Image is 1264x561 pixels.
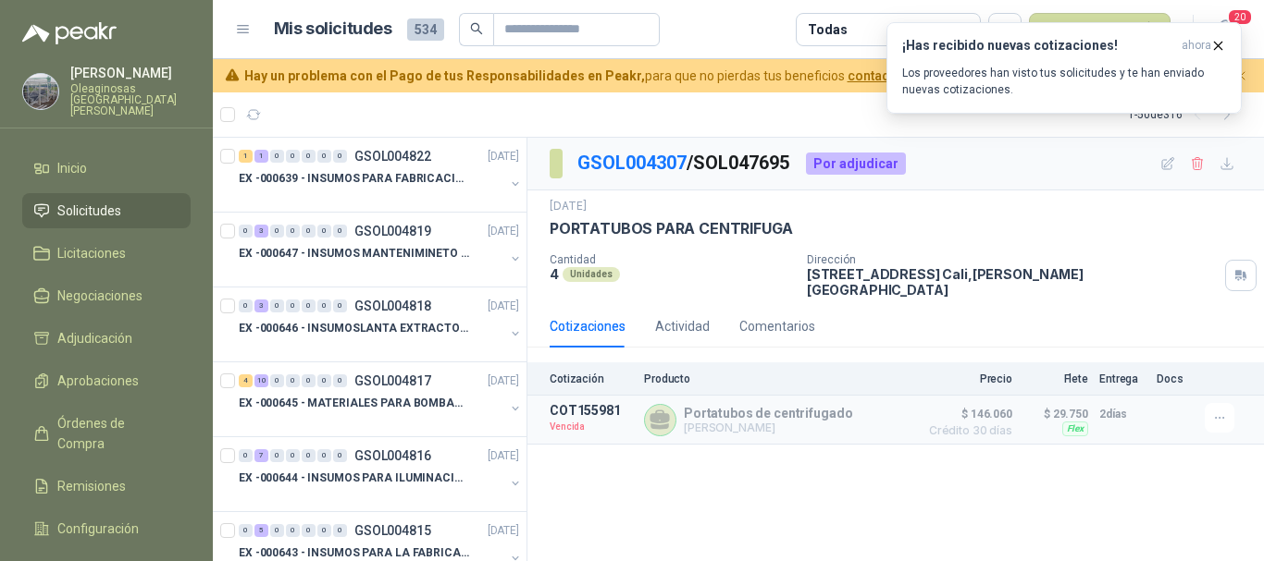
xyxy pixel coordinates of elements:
p: [DATE] [488,298,519,315]
span: Aprobaciones [57,371,139,391]
p: [DATE] [488,447,519,465]
img: Logo peakr [22,22,117,44]
span: Órdenes de Compra [57,413,173,454]
p: 4 [550,266,559,282]
p: EX -000645 - MATERIALES PARA BOMBAS STANDBY PLANTA [239,395,469,412]
p: Flete [1023,372,1088,385]
p: EX -000646 - INSUMOSLANTA EXTRACTORA [239,320,469,337]
div: 3 [254,299,268,312]
a: Órdenes de Compra [22,406,191,461]
p: [DATE] [488,148,519,165]
p: [DATE] [550,198,587,215]
div: 0 [317,299,331,312]
span: Remisiones [57,476,126,496]
div: 1 [239,150,253,163]
div: 0 [317,150,331,163]
p: GSOL004815 [354,524,431,537]
p: GSOL004818 [354,299,431,312]
a: Remisiones [22,469,191,504]
div: 0 [333,225,347,238]
a: Configuración [22,511,191,546]
div: 0 [239,225,253,238]
div: 7 [254,449,268,462]
p: Precio [920,372,1012,385]
span: Negociaciones [57,286,143,306]
div: 0 [317,374,331,387]
div: 0 [239,299,253,312]
div: 0 [239,449,253,462]
button: 20 [1208,13,1242,46]
div: 0 [333,524,347,537]
div: 0 [302,374,316,387]
div: 0 [286,299,300,312]
p: Vencida [550,418,633,436]
a: 0 3 0 0 0 0 0 GSOL004818[DATE] EX -000646 - INSUMOSLANTA EXTRACTORA [239,295,523,354]
span: Solicitudes [57,201,121,221]
p: GSOL004816 [354,449,431,462]
div: 0 [317,524,331,537]
a: Negociaciones [22,278,191,313]
h1: Mis solicitudes [274,16,392,43]
img: Company Logo [23,74,58,109]
p: 2 días [1099,403,1146,425]
div: 0 [317,225,331,238]
p: [STREET_ADDRESS] Cali , [PERSON_NAME][GEOGRAPHIC_DATA] [807,266,1218,298]
div: 0 [270,150,284,163]
a: GSOL004307 [577,152,687,174]
p: Portatubos de centrifugado [684,406,852,421]
p: GSOL004819 [354,225,431,238]
a: Inicio [22,151,191,186]
p: Cotización [550,372,633,385]
p: Producto [644,372,909,385]
div: Por adjudicar [806,152,906,175]
p: [DATE] [488,372,519,390]
span: Configuración [57,518,139,539]
button: ¡Has recibido nuevas cotizaciones!ahora Los proveedores han visto tus solicitudes y te han enviad... [886,22,1242,114]
p: $ 29.750 [1023,403,1088,425]
p: Los proveedores han visto tus solicitudes y te han enviado nuevas cotizaciones. [902,65,1226,98]
div: 0 [270,524,284,537]
div: 0 [286,374,300,387]
div: 0 [317,449,331,462]
div: 0 [302,449,316,462]
p: Entrega [1099,372,1146,385]
p: EX -000647 - INSUMOS MANTENIMINETO MECANICO [239,245,469,262]
div: Todas [808,19,847,40]
div: 0 [302,150,316,163]
div: 0 [333,374,347,387]
a: 1 1 0 0 0 0 0 GSOL004822[DATE] EX -000639 - INSUMOS PARA FABRICACION DE MALLA TAM [239,145,523,204]
p: [DATE] [488,522,519,540]
div: 1 [254,150,268,163]
div: Unidades [563,267,620,282]
a: Solicitudes [22,193,191,228]
p: Oleaginosas [GEOGRAPHIC_DATA][PERSON_NAME] [70,83,191,116]
div: 0 [333,299,347,312]
div: 0 [302,299,316,312]
a: Adjudicación [22,321,191,356]
span: ahora [1182,38,1211,54]
span: Adjudicación [57,328,132,348]
div: 0 [270,374,284,387]
button: Nueva solicitud [1029,13,1171,46]
div: 5 [254,524,268,537]
span: para que no pierdas tus beneficios [244,66,974,86]
p: EX -000639 - INSUMOS PARA FABRICACION DE MALLA TAM [239,170,469,188]
div: 0 [270,225,284,238]
div: 0 [302,225,316,238]
p: [PERSON_NAME] [70,67,191,79]
a: 0 3 0 0 0 0 0 GSOL004819[DATE] EX -000647 - INSUMOS MANTENIMINETO MECANICO [239,220,523,279]
div: 4 [239,374,253,387]
div: Flex [1062,421,1088,436]
p: PORTATUBOS PARA CENTRIFUGA [550,219,792,238]
a: Licitaciones [22,236,191,271]
span: $ 146.060 [920,403,1012,425]
p: Cantidad [550,253,792,266]
div: 0 [333,449,347,462]
a: 0 7 0 0 0 0 0 GSOL004816[DATE] EX -000644 - INSUMOS PARA ILUMINACIONN ZONA DE CLA [239,445,523,504]
p: [DATE] [488,223,519,240]
p: [PERSON_NAME] [684,421,852,434]
div: Comentarios [739,316,815,336]
span: 534 [407,18,444,41]
p: Dirección [807,253,1218,266]
p: / SOL047695 [577,149,791,177]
